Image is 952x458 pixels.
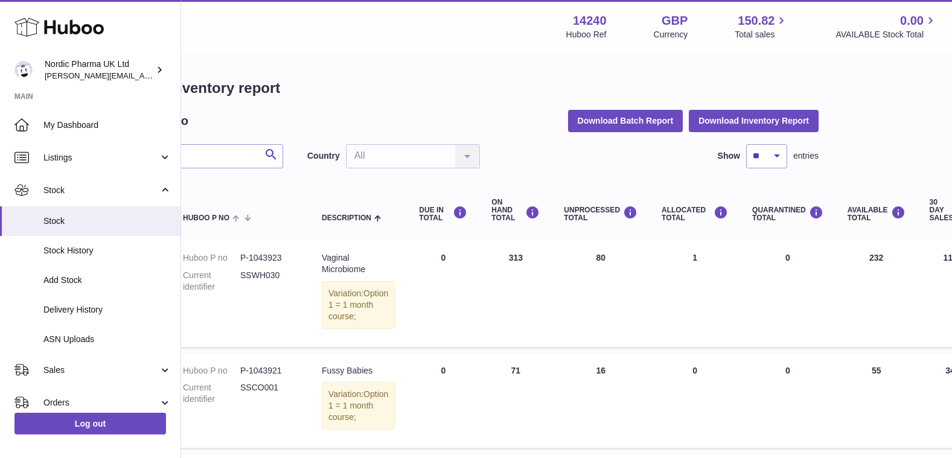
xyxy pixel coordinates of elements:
[43,364,159,376] span: Sales
[848,206,906,222] div: AVAILABLE Total
[479,240,552,346] td: 313
[322,214,371,222] span: Description
[86,78,819,98] h1: My Huboo - Inventory report
[45,59,153,81] div: Nordic Pharma UK Ltd
[183,252,240,264] dt: Huboo P no
[322,365,395,377] div: Fussy Babies
[240,270,298,293] dd: SSWH030
[568,110,683,132] button: Download Batch Report
[43,304,171,316] span: Delivery History
[183,270,240,293] dt: Current identifier
[14,61,33,79] img: joe.plant@parapharmdev.com
[662,13,688,29] strong: GBP
[785,366,790,375] span: 0
[650,353,740,448] td: 0
[718,150,740,162] label: Show
[43,334,171,345] span: ASN Uploads
[45,71,242,80] span: [PERSON_NAME][EMAIL_ADDRESS][DOMAIN_NAME]
[793,150,819,162] span: entries
[43,275,171,286] span: Add Stock
[240,252,298,264] dd: P-1043923
[654,29,688,40] div: Currency
[573,13,607,29] strong: 14240
[183,214,229,222] span: Huboo P no
[322,281,395,329] div: Variation:
[835,240,918,346] td: 232
[564,206,637,222] div: UNPROCESSED Total
[479,353,552,448] td: 71
[419,206,467,222] div: DUE IN TOTAL
[552,353,650,448] td: 16
[835,353,918,448] td: 55
[43,215,171,227] span: Stock
[900,13,924,29] span: 0.00
[407,240,479,346] td: 0
[240,365,298,377] dd: P-1043921
[43,397,159,409] span: Orders
[662,206,728,222] div: ALLOCATED Total
[43,185,159,196] span: Stock
[328,288,388,321] span: Option 1 = 1 month course;
[735,29,788,40] span: Total sales
[43,152,159,164] span: Listings
[491,199,540,223] div: ON HAND Total
[552,240,650,346] td: 80
[785,253,790,262] span: 0
[566,29,607,40] div: Huboo Ref
[735,13,788,40] a: 150.82 Total sales
[835,13,938,40] a: 0.00 AVAILABLE Stock Total
[328,389,388,422] span: Option 1 = 1 month course;
[43,119,171,131] span: My Dashboard
[835,29,938,40] span: AVAILABLE Stock Total
[14,413,166,434] a: Log out
[183,365,240,377] dt: Huboo P no
[183,382,240,405] dt: Current identifier
[322,382,395,430] div: Variation:
[689,110,819,132] button: Download Inventory Report
[650,240,740,346] td: 1
[43,245,171,256] span: Stock History
[307,150,340,162] label: Country
[322,252,395,275] div: Vaginal Microbiome
[240,382,298,405] dd: SSCO001
[752,206,823,222] div: QUARANTINED Total
[407,353,479,448] td: 0
[738,13,775,29] span: 150.82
